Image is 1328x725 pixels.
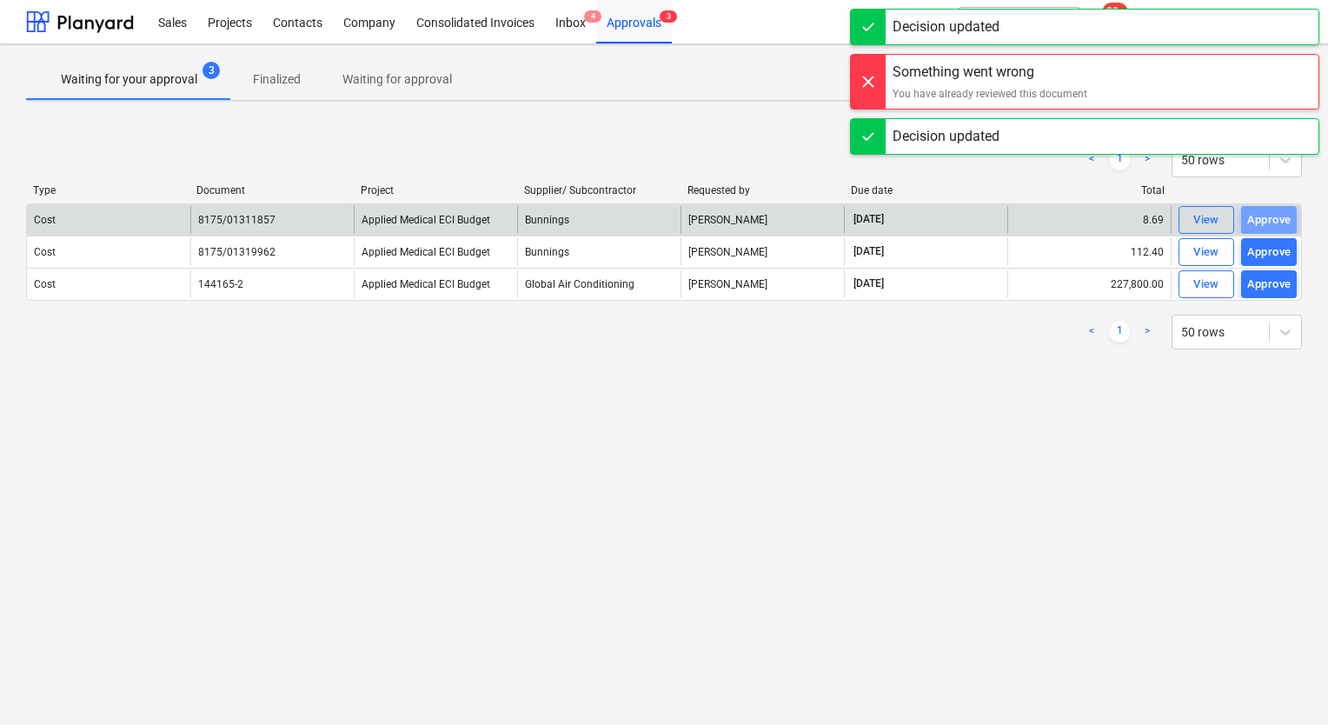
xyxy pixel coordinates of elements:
a: Page 1 is your current page [1109,322,1130,343]
div: Supplier/ Subcontractor [524,184,674,196]
button: View [1179,270,1234,298]
a: Next page [1137,150,1158,170]
div: View [1193,243,1219,263]
div: View [1193,275,1219,295]
a: Previous page [1081,322,1102,343]
button: Approve [1241,206,1297,234]
div: Decision updated [893,126,999,147]
button: Approve [1241,270,1297,298]
a: Previous page [1081,150,1102,170]
div: 8.69 [1007,206,1171,234]
div: Document [196,184,346,196]
div: 227,800.00 [1007,270,1171,298]
div: [PERSON_NAME] [681,270,844,298]
div: You have already reviewed this document [893,86,1087,102]
div: Type [33,184,183,196]
span: Applied Medical ECI Budget [362,214,490,226]
p: Waiting for your approval [61,70,197,89]
span: 3 [203,62,220,79]
div: Approve [1247,210,1291,230]
div: Cost [34,214,56,226]
div: Decision updated [893,17,999,37]
span: Applied Medical ECI Budget [362,278,490,290]
p: Waiting for approval [342,70,452,89]
div: 112.40 [1007,238,1171,266]
div: Due date [851,184,1000,196]
span: [DATE] [852,276,886,291]
p: Finalized [253,70,301,89]
div: Approve [1247,275,1291,295]
a: Next page [1137,322,1158,343]
button: Approve [1241,238,1297,266]
span: 3 [660,10,677,23]
div: [PERSON_NAME] [681,206,844,234]
div: Cost [34,278,56,290]
div: View [1193,210,1219,230]
a: Page 1 is your current page [1109,150,1130,170]
div: Something went wrong [893,62,1087,83]
div: 8175/01319962 [198,246,276,258]
div: Total [1015,184,1165,196]
span: [DATE] [852,212,886,227]
div: Approve [1247,243,1291,263]
span: Applied Medical ECI Budget [362,246,490,258]
div: 8175/01311857 [198,214,276,226]
span: 4 [584,10,601,23]
div: Project [361,184,510,196]
div: Requested by [687,184,837,196]
div: Bunnings [517,238,681,266]
div: 144165-2 [198,278,243,290]
div: Global Air Conditioning [517,270,681,298]
button: View [1179,206,1234,234]
div: Bunnings [517,206,681,234]
div: Cost [34,246,56,258]
button: View [1179,238,1234,266]
div: [PERSON_NAME] [681,238,844,266]
span: [DATE] [852,244,886,259]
